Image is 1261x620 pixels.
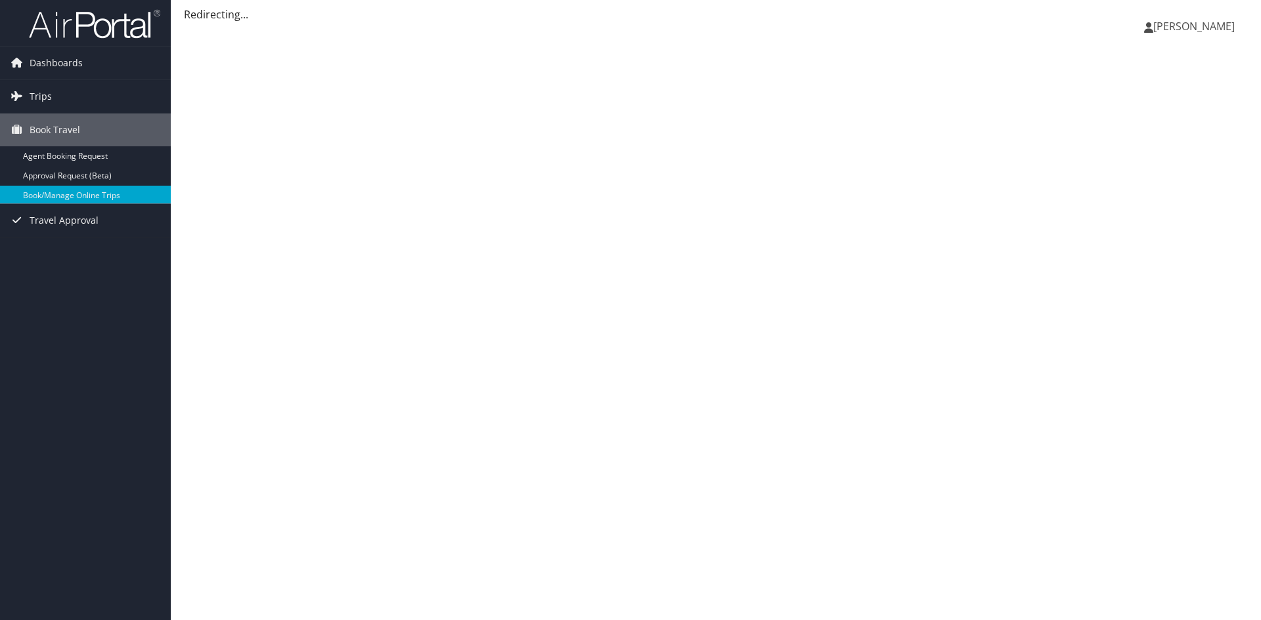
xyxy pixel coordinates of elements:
[1153,19,1235,33] span: [PERSON_NAME]
[30,47,83,79] span: Dashboards
[30,204,99,237] span: Travel Approval
[30,80,52,113] span: Trips
[29,9,160,39] img: airportal-logo.png
[184,7,1248,22] div: Redirecting...
[30,114,80,146] span: Book Travel
[1144,7,1248,46] a: [PERSON_NAME]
